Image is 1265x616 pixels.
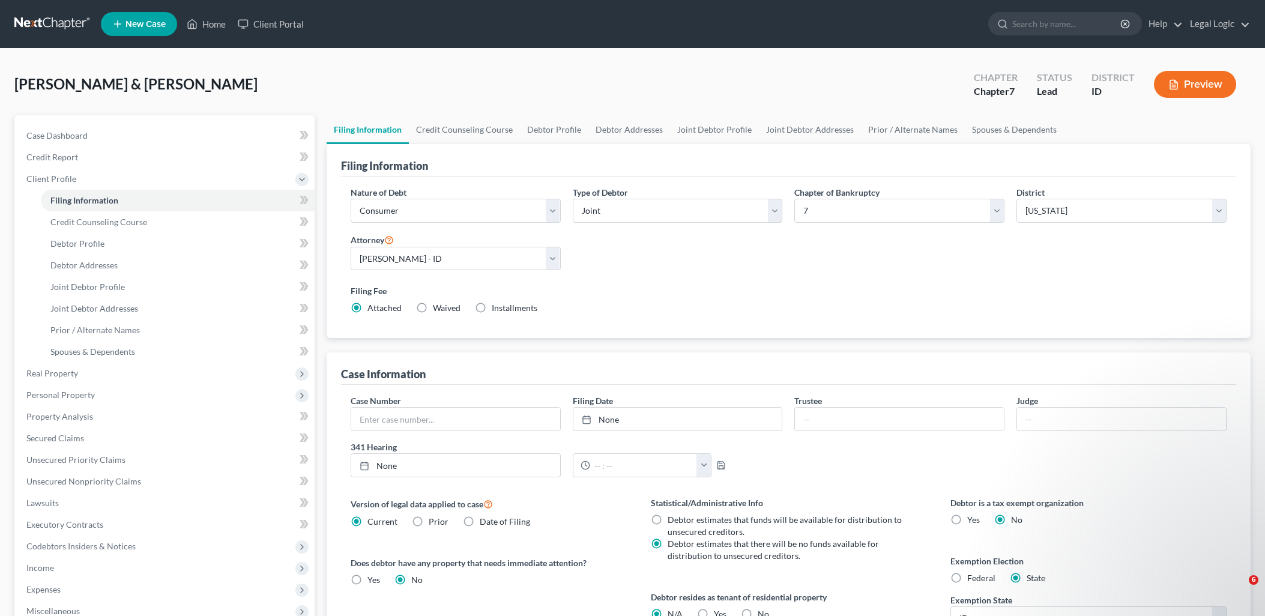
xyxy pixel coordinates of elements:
a: Credit Counseling Course [409,115,520,144]
span: Income [26,563,54,573]
input: -- [1017,408,1226,430]
span: Expenses [26,584,61,594]
label: Exemption Election [950,555,1227,567]
label: Debtor resides as tenant of residential property [651,591,927,603]
span: Debtor estimates that there will be no funds available for distribution to unsecured creditors. [668,539,879,561]
label: 341 Hearing [345,441,789,453]
span: Debtor Profile [50,238,104,249]
a: None [351,454,560,477]
input: -- : -- [590,454,698,477]
span: Federal [967,573,995,583]
a: Joint Debtor Profile [41,276,315,298]
a: Filing Information [327,115,409,144]
label: Does debtor have any property that needs immediate attention? [351,557,627,569]
a: Debtor Profile [41,233,315,255]
span: Executory Contracts [26,519,103,530]
span: Prior / Alternate Names [50,325,140,335]
span: Personal Property [26,390,95,400]
a: Prior / Alternate Names [41,319,315,341]
a: Lawsuits [17,492,315,514]
span: Prior [429,516,448,527]
a: Spouses & Dependents [41,341,315,363]
div: Status [1037,71,1072,85]
a: Credit Report [17,146,315,168]
iframe: Intercom live chat [1224,575,1253,604]
label: Case Number [351,394,401,407]
label: Statistical/Administrative Info [651,497,927,509]
span: Installments [492,303,537,313]
span: Credit Report [26,152,78,162]
span: Credit Counseling Course [50,217,147,227]
span: Property Analysis [26,411,93,421]
label: Filing Fee [351,285,1227,297]
div: Chapter [974,71,1018,85]
span: Joint Debtor Addresses [50,303,138,313]
span: 7 [1009,85,1015,97]
span: Yes [967,515,980,525]
span: Current [367,516,397,527]
a: Unsecured Priority Claims [17,449,315,471]
span: State [1027,573,1045,583]
span: Case Dashboard [26,130,88,140]
div: ID [1091,85,1135,98]
label: Judge [1016,394,1038,407]
span: Lawsuits [26,498,59,508]
a: Filing Information [41,190,315,211]
a: Secured Claims [17,427,315,449]
span: Debtor Addresses [50,260,118,270]
span: Date of Filing [480,516,530,527]
button: Preview [1154,71,1236,98]
span: Waived [433,303,460,313]
input: Search by name... [1012,13,1122,35]
label: Trustee [794,394,822,407]
label: District [1016,186,1045,199]
a: None [573,408,782,430]
span: Real Property [26,368,78,378]
span: Secured Claims [26,433,84,443]
a: Prior / Alternate Names [861,115,965,144]
label: Exemption State [950,594,1012,606]
span: Attached [367,303,402,313]
span: Codebtors Insiders & Notices [26,541,136,551]
a: Home [181,13,232,35]
label: Nature of Debt [351,186,406,199]
label: Attorney [351,232,394,247]
a: Joint Debtor Profile [670,115,759,144]
div: Lead [1037,85,1072,98]
input: Enter case number... [351,408,560,430]
label: Version of legal data applied to case [351,497,627,511]
input: -- [795,408,1004,430]
a: Client Portal [232,13,310,35]
label: Debtor is a tax exempt organization [950,497,1227,509]
a: Spouses & Dependents [965,115,1064,144]
a: Unsecured Nonpriority Claims [17,471,315,492]
span: Client Profile [26,174,76,184]
div: Filing Information [341,159,428,173]
span: Spouses & Dependents [50,346,135,357]
span: [PERSON_NAME] & [PERSON_NAME] [14,75,258,92]
span: Joint Debtor Profile [50,282,125,292]
span: Unsecured Nonpriority Claims [26,476,141,486]
div: Chapter [974,85,1018,98]
label: Chapter of Bankruptcy [794,186,880,199]
a: Executory Contracts [17,514,315,536]
div: Case Information [341,367,426,381]
span: Filing Information [50,195,118,205]
a: Credit Counseling Course [41,211,315,233]
a: Debtor Profile [520,115,588,144]
a: Help [1143,13,1183,35]
span: Debtor estimates that funds will be available for distribution to unsecured creditors. [668,515,902,537]
span: No [1011,515,1022,525]
a: Debtor Addresses [41,255,315,276]
div: District [1091,71,1135,85]
span: 6 [1249,575,1258,585]
a: Legal Logic [1184,13,1250,35]
span: New Case [125,20,166,29]
a: Case Dashboard [17,125,315,146]
label: Filing Date [573,394,613,407]
a: Joint Debtor Addresses [41,298,315,319]
span: Unsecured Priority Claims [26,454,125,465]
a: Property Analysis [17,406,315,427]
span: No [411,575,423,585]
label: Type of Debtor [573,186,628,199]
